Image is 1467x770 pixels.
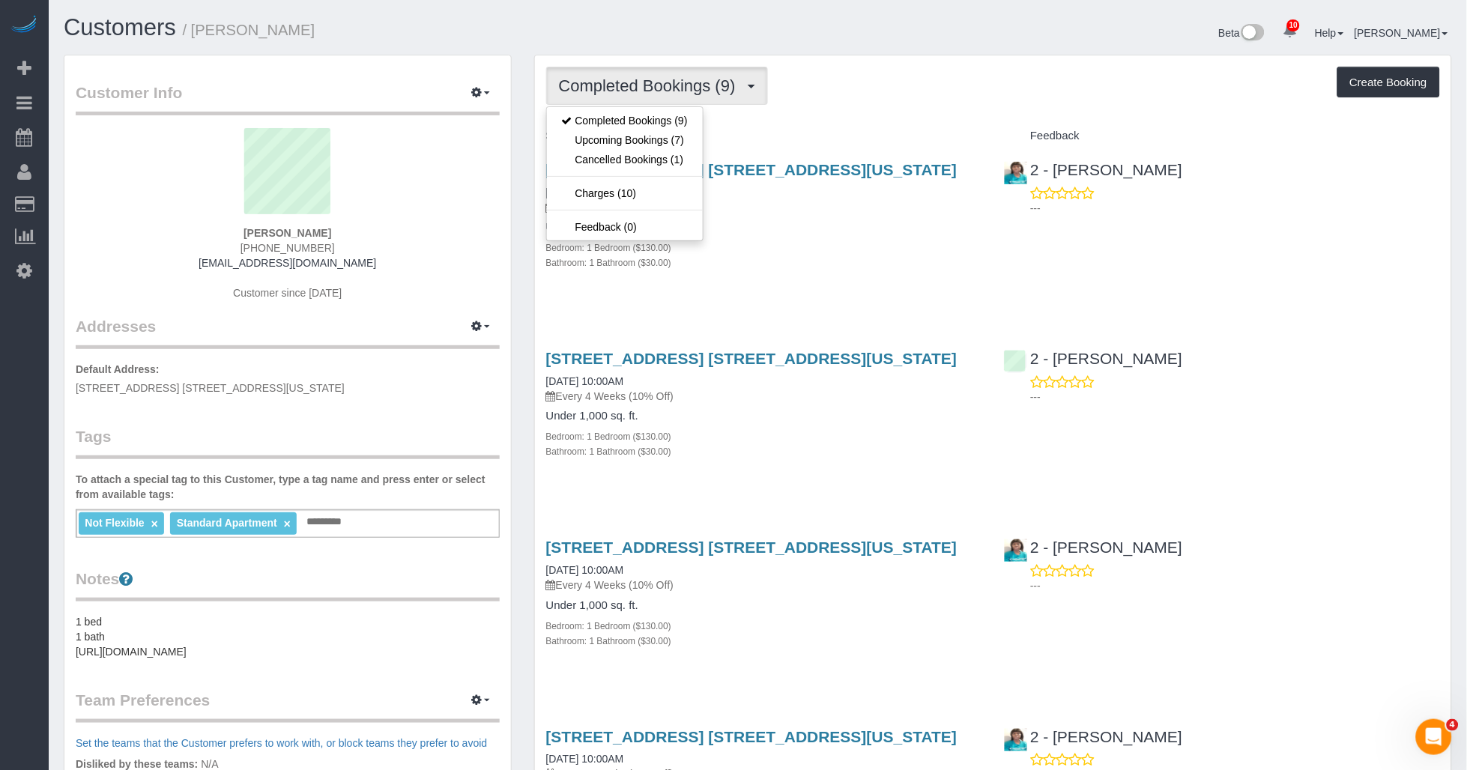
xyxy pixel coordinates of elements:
[201,758,218,770] span: N/A
[76,472,500,502] label: To attach a special tag to this Customer, type a tag name and press enter or select from availabl...
[1030,389,1440,404] p: ---
[76,425,500,459] legend: Tags
[151,518,158,530] a: ×
[76,689,500,723] legend: Team Preferences
[1004,161,1182,178] a: 2 - [PERSON_NAME]
[199,257,376,269] a: [EMAIL_ADDRESS][DOMAIN_NAME]
[546,636,671,646] small: Bathroom: 1 Bathroom ($30.00)
[546,130,982,142] h4: Service
[85,517,144,529] span: Not Flexible
[546,577,982,592] p: Every 4 Weeks (10% Off)
[546,375,624,387] a: [DATE] 10:00AM
[559,76,743,95] span: Completed Bookings (9)
[546,350,958,367] a: [STREET_ADDRESS] [STREET_ADDRESS][US_STATE]
[233,287,342,299] span: Customer since [DATE]
[546,200,982,215] p: Every 4 Weeks (10% Off)
[546,728,958,745] a: [STREET_ADDRESS] [STREET_ADDRESS][US_STATE]
[1005,539,1027,562] img: 2 - Hilda Coleman
[546,753,624,765] a: [DATE] 10:00AM
[546,539,958,556] a: [STREET_ADDRESS] [STREET_ADDRESS][US_STATE]
[546,67,768,105] button: Completed Bookings (9)
[76,614,500,659] pre: 1 bed 1 bath [URL][DOMAIN_NAME]
[1315,27,1344,39] a: Help
[1447,719,1459,731] span: 4
[177,517,277,529] span: Standard Apartment
[1287,19,1300,31] span: 10
[547,150,703,169] a: Cancelled Bookings (1)
[76,382,345,394] span: [STREET_ADDRESS] [STREET_ADDRESS][US_STATE]
[546,446,671,457] small: Bathroom: 1 Bathroom ($30.00)
[546,258,671,268] small: Bathroom: 1 Bathroom ($30.00)
[1240,24,1265,43] img: New interface
[547,217,703,237] a: Feedback (0)
[547,130,703,150] a: Upcoming Bookings (7)
[546,599,982,612] h4: Under 1,000 sq. ft.
[1219,27,1265,39] a: Beta
[546,621,671,631] small: Bedroom: 1 Bedroom ($130.00)
[64,14,176,40] a: Customers
[76,362,160,377] label: Default Address:
[244,227,331,239] strong: [PERSON_NAME]
[547,184,703,203] a: Charges (10)
[76,568,500,601] legend: Notes
[546,161,958,178] a: [STREET_ADDRESS] [STREET_ADDRESS][US_STATE]
[284,518,291,530] a: ×
[1004,130,1440,142] h4: Feedback
[1005,162,1027,184] img: 2 - Hilda Coleman
[1004,539,1182,556] a: 2 - [PERSON_NAME]
[547,111,703,130] a: Completed Bookings (9)
[1416,719,1452,755] iframe: Intercom live chat
[546,410,982,422] h4: Under 1,000 sq. ft.
[1337,67,1440,98] button: Create Booking
[9,15,39,36] img: Automaid Logo
[1275,15,1304,48] a: 10
[1005,729,1027,751] img: 2 - Hilda Coleman
[546,564,624,576] a: [DATE] 10:00AM
[1004,728,1182,745] a: 2 - [PERSON_NAME]
[1004,350,1182,367] a: 2 - [PERSON_NAME]
[241,242,335,254] span: [PHONE_NUMBER]
[546,243,671,253] small: Bedroom: 1 Bedroom ($130.00)
[546,389,982,404] p: Every 4 Weeks (10% Off)
[183,22,315,38] small: / [PERSON_NAME]
[76,82,500,115] legend: Customer Info
[546,431,671,442] small: Bedroom: 1 Bedroom ($130.00)
[1030,201,1440,216] p: ---
[1030,578,1440,593] p: ---
[76,737,487,749] a: Set the teams that the Customer prefers to work with, or block teams they prefer to avoid
[1355,27,1448,39] a: [PERSON_NAME]
[546,221,982,234] h4: Under 1,000 sq. ft.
